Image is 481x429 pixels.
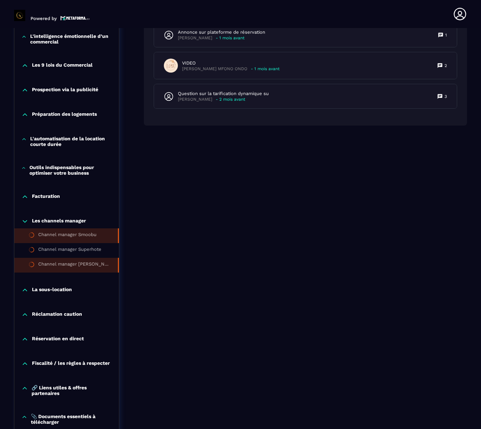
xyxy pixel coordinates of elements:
p: Powered by [31,16,57,21]
p: Outils indispensables pour optimiser votre business [29,165,112,176]
p: [PERSON_NAME] [178,35,212,41]
p: Réclamation caution [32,311,82,318]
div: Channel manager Superhote [38,247,101,254]
p: L'intelligence émotionnelle d’un commercial [30,33,112,45]
p: VIDEO [182,60,280,66]
p: Les channels manager [32,218,86,225]
div: Channel manager [PERSON_NAME] [38,261,111,269]
p: - 1 mois avant [216,35,245,41]
p: Préparation des logements [32,111,97,118]
img: logo [60,15,90,21]
p: Les 9 lois du Commercial [32,62,93,69]
p: Facturation [32,193,60,200]
p: Fiscalité / les règles à respecter [32,360,110,367]
img: logo-branding [14,10,25,21]
div: Channel manager Smoobu [38,232,96,240]
p: Réservation en direct [32,336,84,343]
p: - 2 mois avant [216,97,245,102]
p: Question sur la tarification dynamique su [178,91,269,97]
p: L'automatisation de la location courte durée [30,136,112,147]
p: Prospection via la publicité [32,87,98,94]
p: 2 [445,63,447,68]
p: La sous-location [32,287,72,294]
p: - 1 mois avant [251,66,280,72]
p: 3 [445,94,447,99]
p: 1 [445,32,447,38]
p: [PERSON_NAME] [178,97,212,102]
p: Annonce sur plateforme de réservation [178,29,265,35]
p: 📎 Documents essentiels à télécharger [31,414,112,425]
p: [PERSON_NAME] MFONO ONDO [182,66,247,72]
p: 🔗 Liens utiles & offres partenaires [32,385,112,396]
